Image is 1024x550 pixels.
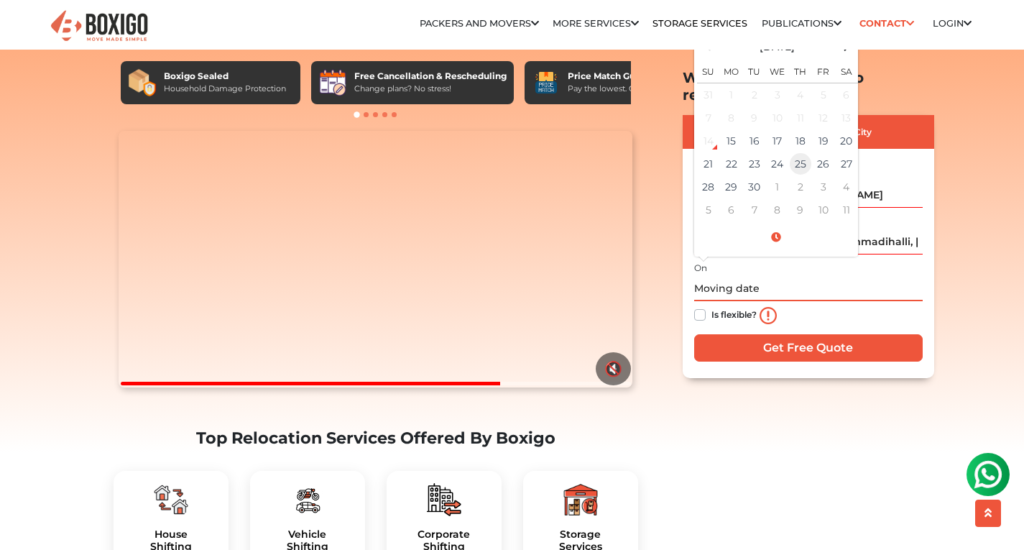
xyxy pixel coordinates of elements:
a: Select Time [697,231,855,244]
img: boxigo_packers_and_movers_plan [154,482,188,517]
img: boxigo_packers_and_movers_plan [563,482,598,517]
a: More services [553,18,639,29]
div: 14 [698,130,719,152]
a: Login [933,18,972,29]
div: Household Damage Protection [164,83,286,95]
video: Your browser does not support the video tag. [119,131,632,388]
th: Sa [835,58,858,83]
img: whatsapp-icon.svg [14,14,43,43]
button: scroll up [975,500,1001,527]
div: Pay the lowest. Guaranteed! [568,83,677,95]
th: Mo [720,58,743,83]
th: Tu [743,58,766,83]
div: Free Cancellation & Rescheduling [354,70,507,83]
a: Publications [762,18,841,29]
img: Free Cancellation & Rescheduling [318,68,347,97]
a: Storage Services [652,18,747,29]
h2: Where are you going to relocate? [683,69,934,104]
th: We [766,58,789,83]
img: Boxigo Sealed [128,68,157,97]
img: Price Match Guarantee [532,68,561,97]
a: Packers and Movers [420,18,539,29]
div: Price Match Guarantee [568,70,677,83]
input: Moving date [694,276,923,301]
th: Su [697,58,720,83]
img: boxigo_packers_and_movers_plan [427,482,461,517]
div: Boxigo Sealed [164,70,286,83]
th: Th [789,58,812,83]
h2: Top Relocation Services Offered By Boxigo [114,428,638,448]
label: Is flexible? [711,306,757,321]
button: 🔇 [596,352,631,385]
img: info [760,307,777,324]
label: On [694,262,707,275]
input: Get Free Quote [694,334,923,362]
div: Change plans? No stress! [354,83,507,95]
a: Contact [855,12,919,35]
img: Boxigo [49,9,149,44]
img: boxigo_packers_and_movers_plan [290,482,325,517]
th: Fr [812,58,835,83]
